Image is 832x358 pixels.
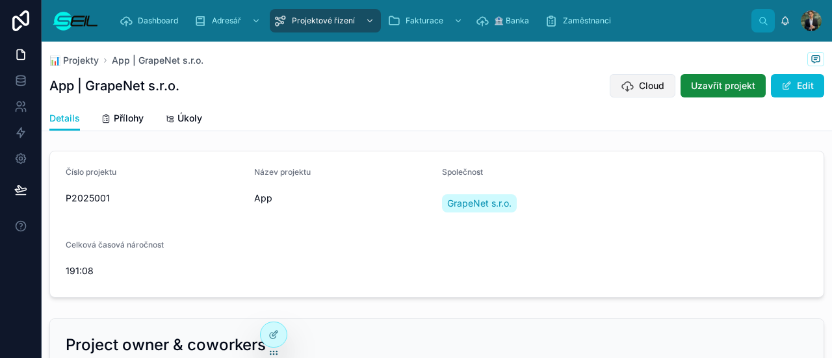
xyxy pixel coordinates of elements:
span: 191:08 [66,264,432,277]
button: Edit [771,74,824,97]
span: Společnost [442,167,483,177]
button: Cloud [610,74,675,97]
span: Celková časová náročnost [66,240,164,249]
span: P2025001 [66,192,244,205]
span: Uzavřít projekt [691,79,755,92]
span: GrapeNet s.r.o. [447,197,512,210]
span: Adresář [212,16,241,26]
a: Projektové řízení [270,9,381,32]
span: Cloud [639,79,664,92]
a: GrapeNet s.r.o. [442,194,517,212]
a: Úkoly [164,107,202,133]
a: App | GrapeNet s.r.o. [112,54,203,67]
span: Zaměstnanci [563,16,611,26]
button: Uzavřít projekt [681,74,766,97]
a: Fakturace [383,9,469,32]
h2: Project owner & coworkers [66,335,266,355]
a: Adresář [190,9,267,32]
span: Fakturace [406,16,443,26]
span: 🏦 Banka [494,16,529,26]
span: Projektové řízení [292,16,355,26]
span: Přílohy [114,112,144,125]
span: Úkoly [177,112,202,125]
div: scrollable content [109,6,751,35]
a: Zaměstnanci [541,9,620,32]
a: 🏦 Banka [472,9,538,32]
a: Details [49,107,80,131]
span: Dashboard [138,16,178,26]
span: App [254,192,432,205]
a: 📊 Projekty [49,54,99,67]
a: Přílohy [101,107,144,133]
span: Číslo projektu [66,167,116,177]
a: Dashboard [116,9,187,32]
img: App logo [52,10,99,31]
h1: App | GrapeNet s.r.o. [49,77,179,95]
span: Název projektu [254,167,311,177]
span: Details [49,112,80,125]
